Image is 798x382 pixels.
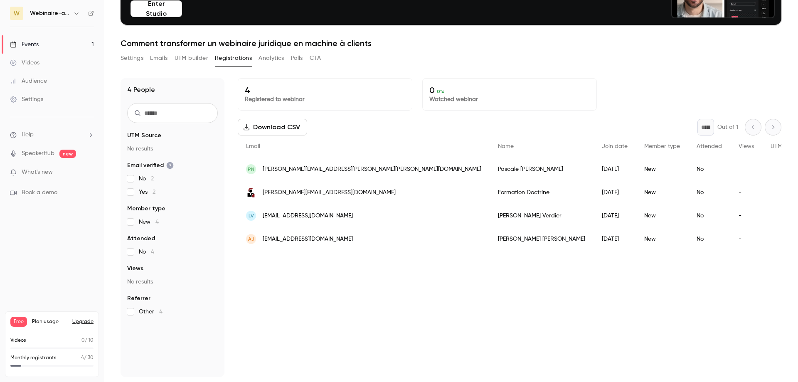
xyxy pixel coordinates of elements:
[151,176,154,182] span: 2
[127,278,218,286] p: No results
[22,149,54,158] a: SpeakerHub
[636,227,688,251] div: New
[636,158,688,181] div: New
[688,181,730,204] div: No
[246,143,260,149] span: Email
[739,143,754,149] span: Views
[127,294,150,303] span: Referrer
[139,248,154,256] span: No
[10,59,39,67] div: Videos
[127,145,218,153] p: No results
[490,158,594,181] div: Pascale [PERSON_NAME]
[151,249,154,255] span: 4
[155,219,159,225] span: 4
[81,338,85,343] span: 0
[72,318,94,325] button: Upgrade
[127,161,174,170] span: Email verified
[437,89,444,94] span: 0 %
[159,309,163,315] span: 4
[730,204,762,227] div: -
[215,52,252,65] button: Registrations
[139,175,154,183] span: No
[10,40,39,49] div: Events
[121,52,143,65] button: Settings
[246,187,256,197] img: marsvigila.com
[238,119,307,136] button: Download CSV
[10,77,47,85] div: Audience
[636,181,688,204] div: New
[602,143,628,149] span: Join date
[59,150,76,158] span: new
[249,212,254,219] span: LV
[429,95,590,104] p: Watched webinar
[32,318,67,325] span: Plan usage
[263,188,396,197] span: [PERSON_NAME][EMAIL_ADDRESS][DOMAIN_NAME]
[263,165,481,174] span: [PERSON_NAME][EMAIL_ADDRESS][PERSON_NAME][PERSON_NAME][DOMAIN_NAME]
[263,235,353,244] span: [EMAIL_ADDRESS][DOMAIN_NAME]
[263,212,353,220] span: [EMAIL_ADDRESS][DOMAIN_NAME]
[10,354,57,362] p: Monthly registrants
[490,181,594,204] div: Formation Doctrine
[127,205,165,213] span: Member type
[245,95,405,104] p: Registered to webinar
[490,227,594,251] div: [PERSON_NAME] [PERSON_NAME]
[81,337,94,344] p: / 10
[717,123,738,131] p: Out of 1
[127,85,155,95] h1: 4 People
[10,131,94,139] li: help-dropdown-opener
[81,354,94,362] p: / 30
[594,158,636,181] div: [DATE]
[291,52,303,65] button: Polls
[22,168,53,177] span: What's new
[175,52,208,65] button: UTM builder
[131,0,182,17] button: Enter Studio
[10,95,43,104] div: Settings
[127,234,155,243] span: Attended
[248,235,254,243] span: AJ
[688,227,730,251] div: No
[153,189,155,195] span: 2
[248,165,254,173] span: PN
[730,227,762,251] div: -
[259,52,284,65] button: Analytics
[22,188,57,197] span: Book a demo
[139,218,159,226] span: New
[127,131,161,140] span: UTM Source
[127,131,218,316] section: facet-groups
[594,181,636,204] div: [DATE]
[245,85,405,95] p: 4
[139,188,155,196] span: Yes
[81,355,84,360] span: 4
[127,264,143,273] span: Views
[644,143,680,149] span: Member type
[10,337,26,344] p: Videos
[730,181,762,204] div: -
[697,143,722,149] span: Attended
[30,9,70,17] h6: Webinaire-avocats
[121,38,781,48] h1: Comment transformer un webinaire juridique en machine à clients
[594,227,636,251] div: [DATE]
[688,158,730,181] div: No
[310,52,321,65] button: CTA
[10,317,27,327] span: Free
[594,204,636,227] div: [DATE]
[22,131,34,139] span: Help
[490,204,594,227] div: [PERSON_NAME] Verdier
[150,52,167,65] button: Emails
[498,143,514,149] span: Name
[139,308,163,316] span: Other
[636,204,688,227] div: New
[730,158,762,181] div: -
[14,9,20,18] span: W
[429,85,590,95] p: 0
[688,204,730,227] div: No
